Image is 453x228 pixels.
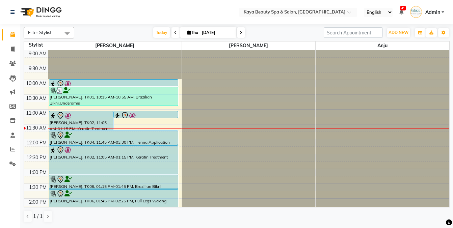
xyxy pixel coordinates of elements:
[49,131,178,145] div: [PERSON_NAME], TK04, 11:45 AM-03:30 PM, Henna Application and Wash
[49,87,178,106] div: [PERSON_NAME], TK01, 10:15 AM-10:55 AM, Brazilian Bikni,Underarms
[25,124,48,132] div: 11:30 AM
[28,199,48,206] div: 2:00 PM
[25,80,48,87] div: 10:00 AM
[316,41,449,50] span: Anju
[425,9,440,16] span: Admin
[399,9,403,15] a: 41
[28,169,48,176] div: 1:00 PM
[49,80,178,86] div: [PERSON_NAME], TK02, 10:00 AM-11:20 AM, Root Touch Up
[49,146,178,174] div: [PERSON_NAME], TK02, 11:05 AM-01:15 PM, Keratin Treatment
[186,30,200,35] span: Thu
[387,28,410,37] button: ADD NEW
[25,110,48,117] div: 11:00 AM
[324,27,383,38] input: Search Appointment
[33,213,43,220] span: 1 / 1
[389,30,408,35] span: ADD NEW
[49,175,178,189] div: [PERSON_NAME], TK06, 01:15 PM-01:45 PM, Brazilian Bikni
[48,41,182,50] span: [PERSON_NAME]
[49,111,113,130] div: [PERSON_NAME], TK02, 11:05 AM-01:15 PM, Keratin Treatment
[114,111,178,118] div: [PERSON_NAME], TK02, 10:00 AM-11:20 AM, Root Touch Up
[24,41,48,49] div: Stylist
[182,41,315,50] span: [PERSON_NAME]
[27,50,48,57] div: 9:00 AM
[410,6,422,18] img: Admin
[28,30,52,35] span: Filter Stylist
[200,28,234,38] input: 2025-10-02
[49,190,178,208] div: [PERSON_NAME], TK06, 01:45 PM-02:25 PM, Full Legs Waxing
[27,65,48,72] div: 9:30 AM
[25,154,48,161] div: 12:30 PM
[153,27,170,38] span: Today
[400,6,406,10] span: 41
[17,3,63,22] img: logo
[25,139,48,146] div: 12:00 PM
[28,184,48,191] div: 1:30 PM
[25,95,48,102] div: 10:30 AM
